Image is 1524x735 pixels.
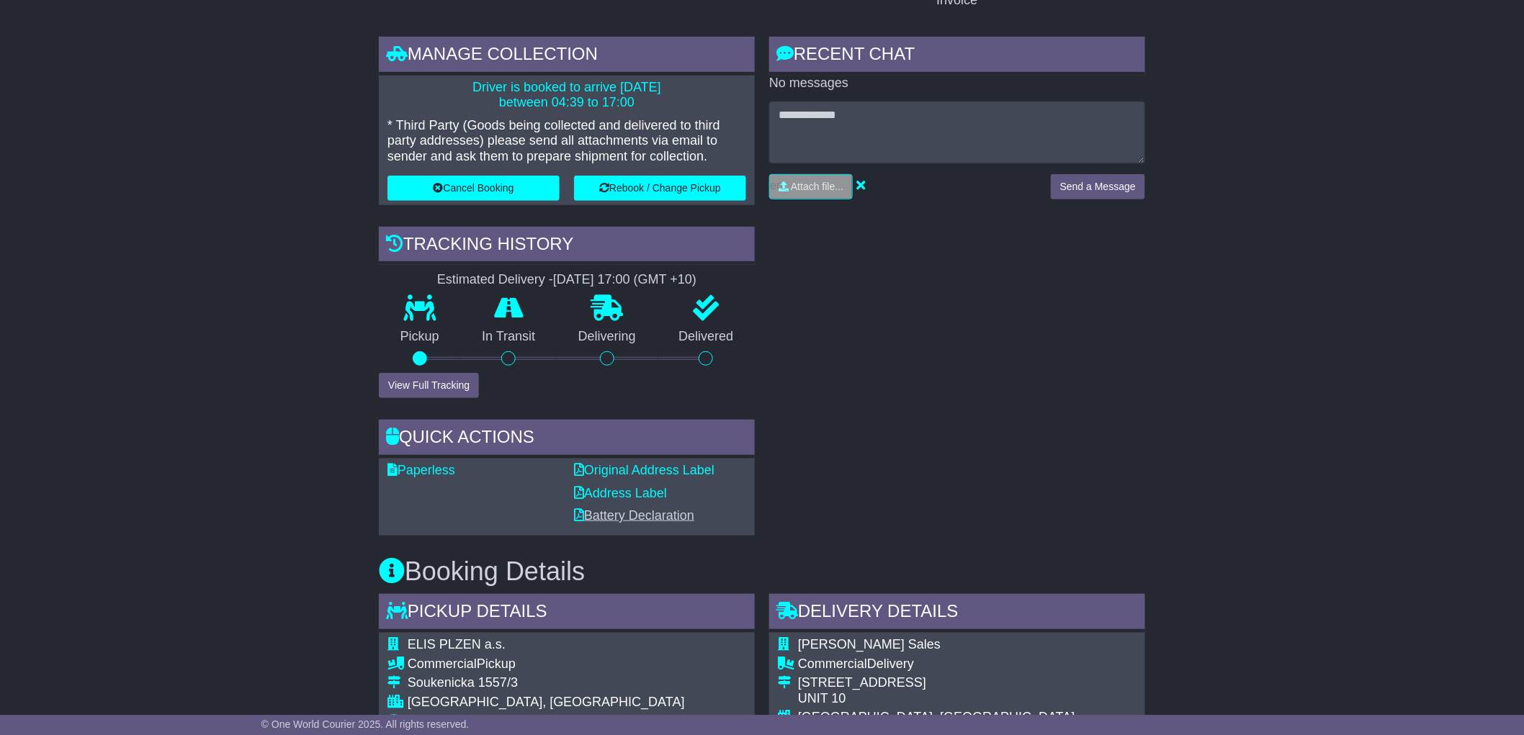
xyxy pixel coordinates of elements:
span: ELIS PLZEN a.s. [408,637,506,651]
div: Quick Actions [379,420,755,459]
span: Commercial [798,657,867,671]
span: 30100 [575,713,611,728]
a: Original Address Label [574,463,714,477]
p: * Third Party (Goods being collected and delivered to third party addresses) please send all atta... [387,118,746,165]
p: Delivering [557,329,658,345]
a: Address Label [574,486,667,500]
div: Pickup Details [379,594,755,633]
div: Soukenicka 1557/3 [408,675,685,691]
span: [PERSON_NAME] Sales [798,637,941,651]
div: Manage collection [379,37,755,76]
div: RECENT CHAT [769,37,1145,76]
div: Pickup [408,657,685,672]
div: UNIT 10 [798,691,1075,707]
div: [GEOGRAPHIC_DATA], [GEOGRAPHIC_DATA] [798,710,1075,726]
button: Send a Message [1051,174,1145,199]
div: Estimated Delivery - [379,272,755,288]
span: Commercial [408,657,477,671]
p: In Transit [461,329,557,345]
button: Cancel Booking [387,176,560,201]
div: [DATE] 17:00 (GMT +10) [553,272,696,288]
div: Delivery [798,657,1075,672]
div: Delivery Details [769,594,1145,633]
h3: Booking Details [379,557,1145,586]
div: [STREET_ADDRESS] [798,675,1075,691]
button: View Full Tracking [379,373,479,398]
span: [GEOGRAPHIC_DATA], The [408,713,572,728]
p: Pickup [379,329,461,345]
span: © One World Courier 2025. All rights reserved. [261,718,470,730]
button: Rebook / Change Pickup [574,176,746,201]
div: [GEOGRAPHIC_DATA], [GEOGRAPHIC_DATA] [408,695,685,711]
p: Driver is booked to arrive [DATE] between 04:39 to 17:00 [387,80,746,111]
div: Tracking history [379,227,755,266]
p: No messages [769,76,1145,91]
a: Paperless [387,463,455,477]
a: Battery Declaration [574,508,694,523]
p: Delivered [658,329,756,345]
